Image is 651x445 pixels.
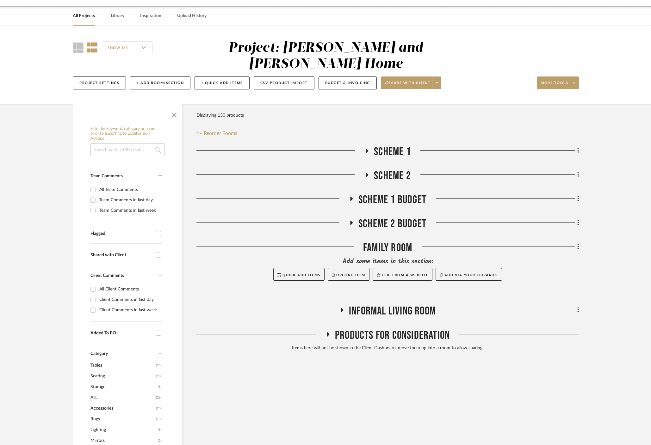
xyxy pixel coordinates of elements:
[358,193,426,207] span: Scheme 1 Budget
[99,205,160,216] div: Team Comments in last week
[196,345,579,352] div: Items here will not be shown in the Client Dashboard, move them up into a room to allow sharing.
[358,217,426,231] span: Scheme 2 Budget
[374,169,411,183] span: Scheme 2
[90,403,154,414] span: Accessories
[90,174,123,178] span: Team Comments
[130,76,190,89] button: + Add Room/Section
[90,381,156,392] span: Storage
[436,268,502,281] button: Add via your libraries
[90,273,124,278] span: Client Comments
[140,12,161,20] a: Inspiration
[381,76,442,89] button: Share with client
[319,76,377,89] button: Budget & Invoicing
[90,331,153,336] div: Added To PO
[90,231,153,236] div: Flagged
[73,12,95,20] a: All Projects
[90,253,153,258] div: Shared with Client
[90,126,164,141] h6: Filter by keyword, category or name prior to exporting to Excel or Bulk Actions
[156,414,162,424] span: (13)
[99,295,160,305] div: Client Comments in last day
[335,329,450,342] span: Products For Consideration
[195,76,250,89] button: + Quick Add Items
[90,392,154,403] span: Art
[541,81,568,90] span: More tools
[90,414,154,424] span: Rugs
[374,145,411,159] span: Scheme 1
[349,304,436,318] span: Informal Living Room
[385,81,431,90] span: Share with client
[99,284,160,294] div: All Client Comments
[204,130,237,137] span: Reorder Rooms
[177,12,207,20] a: Upload History
[228,41,423,71] div: Project: [PERSON_NAME] and [PERSON_NAME] Home
[99,185,160,195] div: All Team Comments
[99,195,160,205] div: Team Comments in last day
[156,393,162,403] span: (26)
[99,305,160,315] div: Client Comments in last week
[90,360,154,371] span: Tables
[282,273,320,277] span: Quick Add Items
[90,143,164,156] input: Search within 130 results
[156,360,162,370] span: (25)
[373,268,432,281] button: Clip from a website
[158,425,162,435] span: (5)
[168,107,181,120] button: Close
[196,130,237,137] button: Reorder Rooms
[90,351,108,357] span: Category
[73,76,126,89] button: Project Settings
[111,12,124,20] a: Library
[156,403,162,413] span: (23)
[156,371,162,381] span: (18)
[254,76,314,89] button: CSV Product Import
[158,382,162,392] span: (5)
[196,109,244,122] div: Displaying 130 products
[328,268,369,281] button: Upload Item
[273,268,325,281] button: Quick Add Items
[196,257,579,266] div: Add some items in this section:
[90,371,154,381] span: Seating
[537,76,579,89] button: More tools
[90,424,156,435] span: Lighting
